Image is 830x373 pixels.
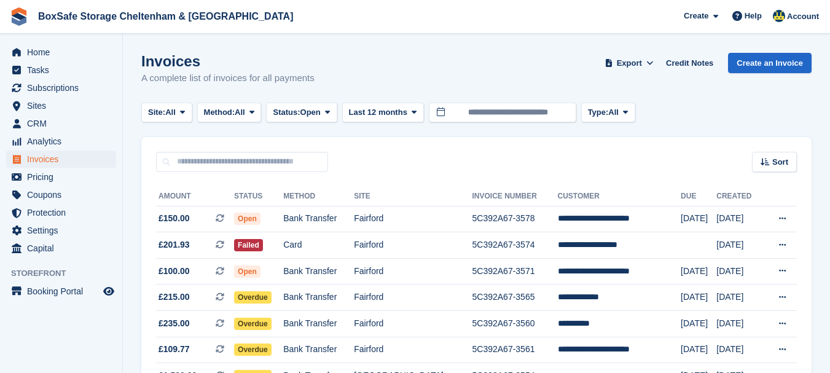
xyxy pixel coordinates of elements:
[773,10,785,22] img: Kim Virabi
[472,232,558,259] td: 5C392A67-3574
[681,311,716,337] td: [DATE]
[159,265,190,278] span: £100.00
[472,258,558,285] td: 5C392A67-3571
[6,240,116,257] a: menu
[602,53,656,73] button: Export
[273,106,300,119] span: Status:
[27,44,101,61] span: Home
[716,232,762,259] td: [DATE]
[354,258,472,285] td: Fairford
[27,115,101,132] span: CRM
[141,71,315,85] p: A complete list of invoices for all payments
[283,311,354,337] td: Bank Transfer
[283,258,354,285] td: Bank Transfer
[349,106,407,119] span: Last 12 months
[27,151,101,168] span: Invoices
[581,103,635,123] button: Type: All
[156,187,234,206] th: Amount
[472,187,558,206] th: Invoice Number
[283,232,354,259] td: Card
[661,53,718,73] a: Credit Notes
[283,187,354,206] th: Method
[27,133,101,150] span: Analytics
[141,53,315,69] h1: Invoices
[300,106,321,119] span: Open
[33,6,298,26] a: BoxSafe Storage Cheltenham & [GEOGRAPHIC_DATA]
[716,206,762,232] td: [DATE]
[234,344,272,356] span: Overdue
[234,187,283,206] th: Status
[608,106,619,119] span: All
[159,343,190,356] span: £109.77
[716,311,762,337] td: [DATE]
[148,106,165,119] span: Site:
[681,206,716,232] td: [DATE]
[235,106,245,119] span: All
[6,151,116,168] a: menu
[10,7,28,26] img: stora-icon-8386f47178a22dfd0bd8f6a31ec36ba5ce8667c1dd55bd0f319d3a0aa187defe.svg
[266,103,337,123] button: Status: Open
[716,337,762,363] td: [DATE]
[342,103,424,123] button: Last 12 months
[27,283,101,300] span: Booking Portal
[283,337,354,363] td: Bank Transfer
[681,187,716,206] th: Due
[472,285,558,311] td: 5C392A67-3565
[234,291,272,304] span: Overdue
[472,311,558,337] td: 5C392A67-3560
[283,206,354,232] td: Bank Transfer
[6,168,116,186] a: menu
[6,61,116,79] a: menu
[234,239,263,251] span: Failed
[159,317,190,330] span: £235.00
[27,186,101,203] span: Coupons
[558,187,681,206] th: Customer
[159,212,190,225] span: £150.00
[27,61,101,79] span: Tasks
[772,156,788,168] span: Sort
[234,265,260,278] span: Open
[27,97,101,114] span: Sites
[6,97,116,114] a: menu
[354,285,472,311] td: Fairford
[159,238,190,251] span: £201.93
[11,267,122,280] span: Storefront
[472,337,558,363] td: 5C392A67-3561
[787,10,819,23] span: Account
[27,168,101,186] span: Pricing
[354,337,472,363] td: Fairford
[681,258,716,285] td: [DATE]
[728,53,812,73] a: Create an Invoice
[197,103,262,123] button: Method: All
[165,106,176,119] span: All
[141,103,192,123] button: Site: All
[681,337,716,363] td: [DATE]
[588,106,609,119] span: Type:
[159,291,190,304] span: £215.00
[6,115,116,132] a: menu
[354,206,472,232] td: Fairford
[234,318,272,330] span: Overdue
[716,258,762,285] td: [DATE]
[684,10,708,22] span: Create
[472,206,558,232] td: 5C392A67-3578
[27,222,101,239] span: Settings
[716,285,762,311] td: [DATE]
[27,204,101,221] span: Protection
[6,44,116,61] a: menu
[6,186,116,203] a: menu
[716,187,762,206] th: Created
[6,133,116,150] a: menu
[27,240,101,257] span: Capital
[681,285,716,311] td: [DATE]
[354,311,472,337] td: Fairford
[234,213,260,225] span: Open
[617,57,642,69] span: Export
[204,106,235,119] span: Method:
[6,204,116,221] a: menu
[354,232,472,259] td: Fairford
[101,284,116,299] a: Preview store
[283,285,354,311] td: Bank Transfer
[27,79,101,96] span: Subscriptions
[6,283,116,300] a: menu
